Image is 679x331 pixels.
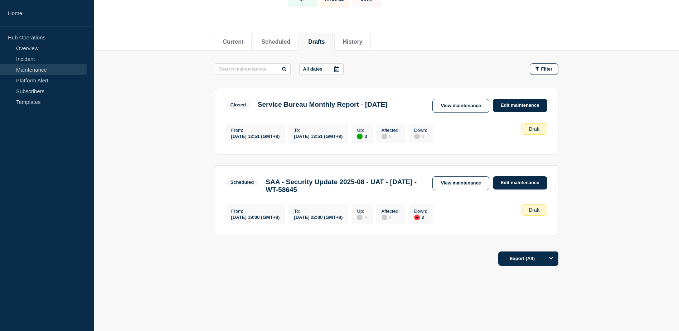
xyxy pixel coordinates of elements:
[498,251,558,266] button: Export (All)
[530,63,558,75] button: Filter
[261,39,290,45] button: Scheduled
[382,215,387,220] div: disabled
[294,133,343,139] div: [DATE] 13:51 (GMT+8)
[414,214,427,220] div: 2
[382,134,387,139] div: disabled
[308,39,325,45] button: Drafts
[521,204,547,216] div: Draft
[223,39,244,45] button: Current
[357,134,363,139] div: up
[493,99,547,112] a: Edit maintenance
[544,251,558,266] button: Options
[357,128,367,133] p: Up :
[357,214,367,220] div: 0
[382,214,400,220] div: 0
[432,176,489,190] a: View maintenance
[414,215,420,220] div: down
[299,63,344,75] button: All dates
[414,128,427,133] p: Down :
[231,133,280,139] div: [DATE] 12:51 (GMT+8)
[231,179,254,185] div: Scheduled
[215,63,291,75] input: Search maintenances
[382,128,400,133] p: Affected :
[303,66,322,72] p: All dates
[294,214,343,220] div: [DATE] 22:00 (GMT+8)
[343,39,362,45] button: History
[231,128,280,133] p: From :
[231,208,280,214] p: From :
[414,134,420,139] div: disabled
[382,208,400,214] p: Affected :
[258,101,388,109] h3: Service Bureau Monthly Report - [DATE]
[357,215,363,220] div: disabled
[294,128,343,133] p: To :
[231,214,280,220] div: [DATE] 19:00 (GMT+8)
[432,99,489,113] a: View maintenance
[541,66,553,72] span: Filter
[231,102,246,107] div: Closed
[294,208,343,214] p: To :
[414,208,427,214] p: Down :
[521,123,547,135] div: Draft
[266,178,425,194] h3: SAA - Security Update 2025-08 - UAT - [DATE] - WT-58645
[357,133,367,139] div: 3
[382,133,400,139] div: 0
[493,176,547,190] a: Edit maintenance
[357,208,367,214] p: Up :
[414,133,427,139] div: 0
